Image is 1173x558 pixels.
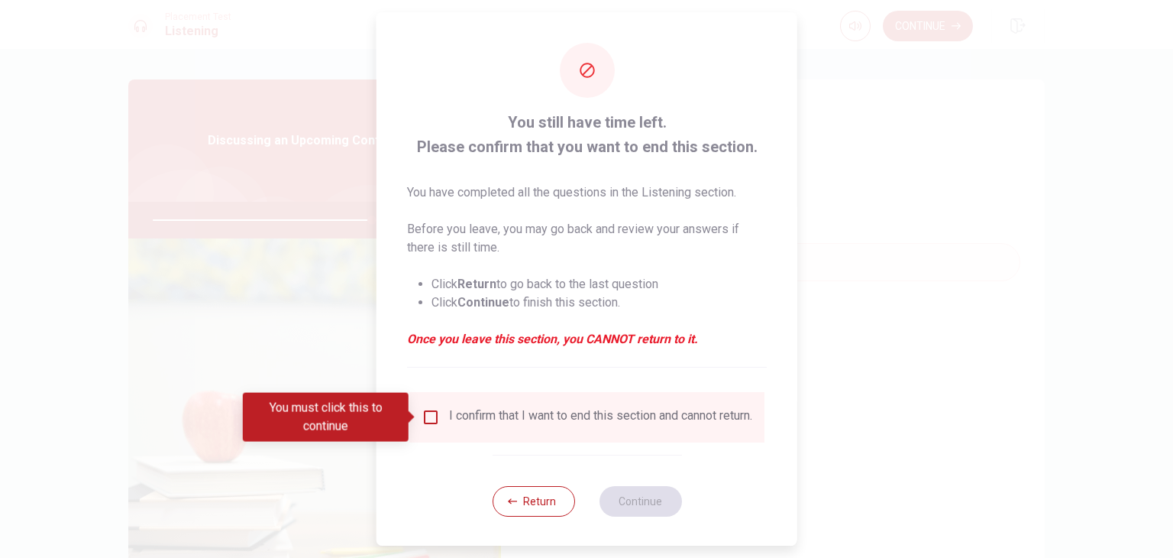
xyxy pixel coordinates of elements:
div: I confirm that I want to end this section and cannot return. [449,408,752,427]
li: Click to go back to the last question [431,275,767,294]
div: You must click this to continue [243,393,409,442]
span: You still have time left. Please confirm that you want to end this section. [407,110,767,159]
p: Before you leave, you may go back and review your answers if there is still time. [407,220,767,257]
button: Return [492,486,574,517]
em: Once you leave this section, you CANNOT return to it. [407,330,767,349]
button: Continue [599,486,681,517]
span: You must click this to continue [422,408,440,427]
strong: Continue [457,295,509,310]
p: You have completed all the questions in the Listening section. [407,183,767,202]
li: Click to finish this section. [431,294,767,312]
strong: Return [457,277,496,291]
